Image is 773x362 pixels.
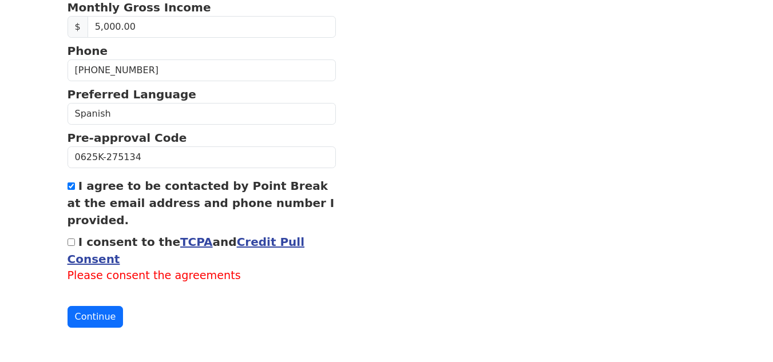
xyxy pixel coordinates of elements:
[68,131,187,145] strong: Pre-approval Code
[68,268,336,284] label: Please consent the agreements
[68,235,305,266] label: I consent to the and
[88,16,336,38] input: Monthly Gross Income
[68,146,336,168] input: Pre-approval Code
[68,306,124,328] button: Continue
[68,87,196,101] strong: Preferred Language
[68,44,108,58] strong: Phone
[180,235,213,249] a: TCPA
[68,16,88,38] span: $
[68,179,335,227] label: I agree to be contacted by Point Break at the email address and phone number I provided.
[68,59,336,81] input: Phone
